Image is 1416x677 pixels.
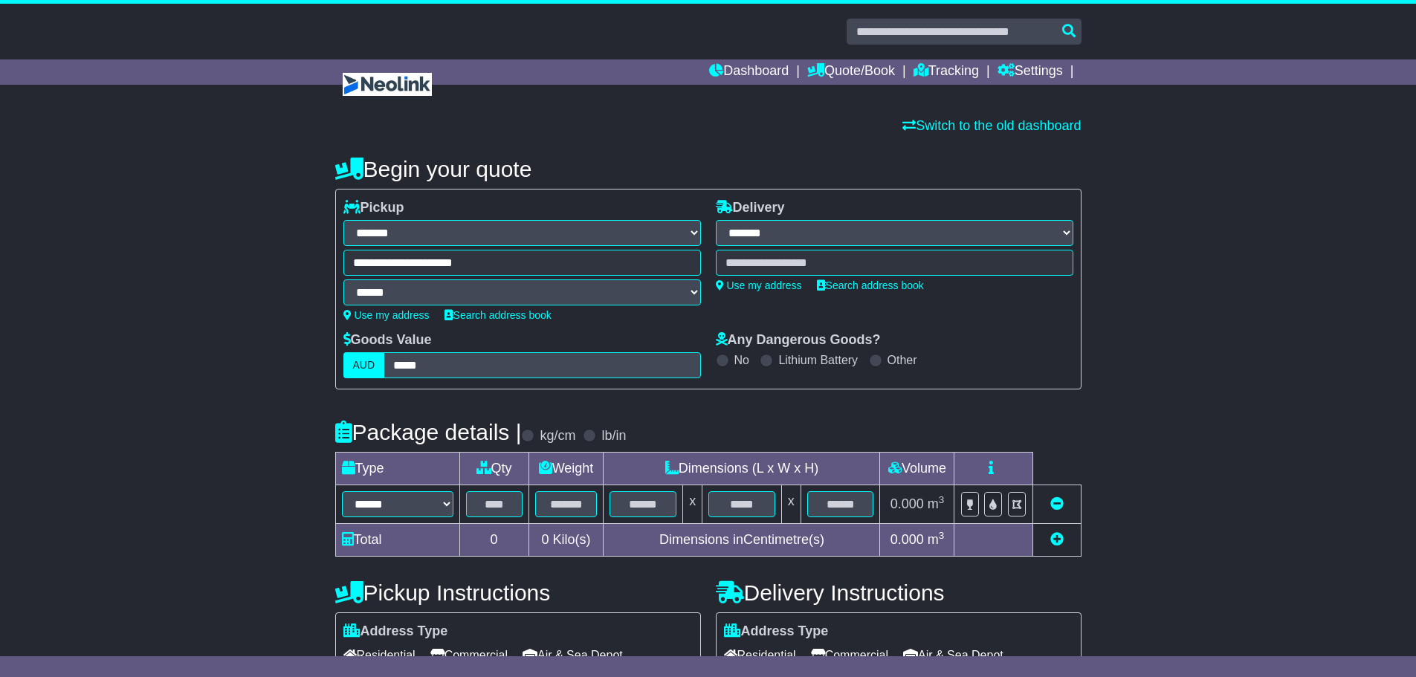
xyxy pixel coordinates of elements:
td: Weight [528,453,604,485]
span: 0.000 [890,532,924,547]
span: Air & Sea Depot [903,644,1003,667]
a: Dashboard [709,59,789,85]
td: Total [335,524,459,557]
sup: 3 [939,530,945,541]
h4: Delivery Instructions [716,580,1082,605]
td: Dimensions in Centimetre(s) [604,524,880,557]
label: Other [888,353,917,367]
span: Commercial [430,644,508,667]
label: Delivery [716,200,785,216]
span: 0 [541,532,549,547]
h4: Pickup Instructions [335,580,701,605]
td: Dimensions (L x W x H) [604,453,880,485]
label: Goods Value [343,332,432,349]
span: Air & Sea Depot [523,644,623,667]
a: Tracking [914,59,979,85]
td: Type [335,453,459,485]
a: Quote/Book [807,59,895,85]
td: Qty [459,453,528,485]
span: 0.000 [890,496,924,511]
a: Settings [998,59,1063,85]
span: m [928,496,945,511]
td: x [781,485,801,524]
span: Residential [724,644,796,667]
a: Use my address [716,279,802,291]
a: Use my address [343,309,430,321]
a: Add new item [1050,532,1064,547]
label: Lithium Battery [778,353,858,367]
label: Pickup [343,200,404,216]
label: Address Type [724,623,829,640]
a: Search address book [817,279,924,291]
span: m [928,532,945,547]
td: 0 [459,524,528,557]
label: lb/in [601,428,626,444]
label: kg/cm [540,428,575,444]
a: Search address book [444,309,552,321]
td: Kilo(s) [528,524,604,557]
span: Commercial [811,644,888,667]
span: Residential [343,644,416,667]
h4: Begin your quote [335,157,1082,181]
td: x [683,485,702,524]
h4: Package details | [335,420,522,444]
td: Volume [880,453,954,485]
label: Address Type [343,623,448,640]
a: Switch to the old dashboard [902,118,1081,133]
label: AUD [343,352,385,378]
sup: 3 [939,494,945,505]
label: Any Dangerous Goods? [716,332,881,349]
a: Remove this item [1050,496,1064,511]
label: No [734,353,749,367]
